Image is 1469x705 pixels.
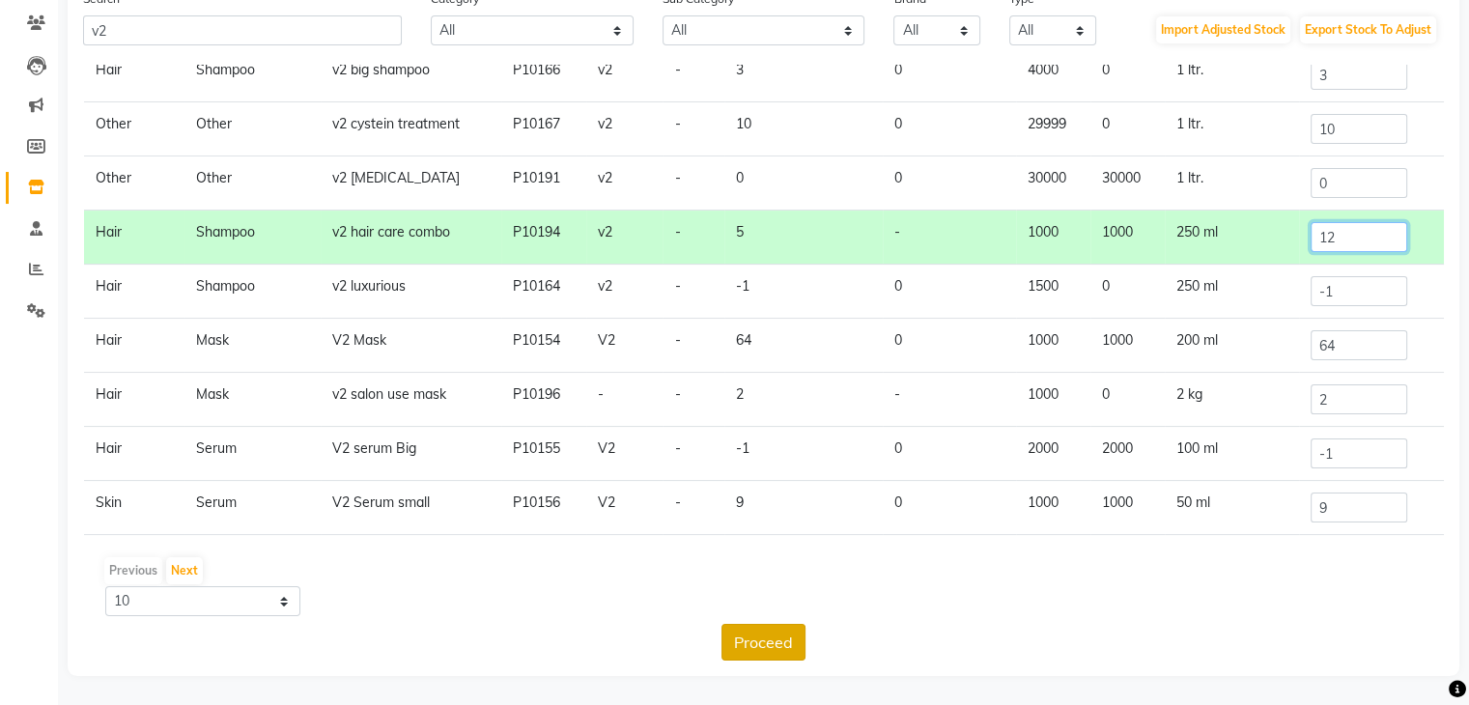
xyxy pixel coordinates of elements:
td: v2 luxurious [321,265,502,319]
td: 0 [883,156,1016,211]
td: v2 big shampoo [321,48,502,102]
td: P10155 [501,427,586,481]
td: 250 ml [1165,211,1299,265]
td: - [663,211,724,265]
td: P10167 [501,102,586,156]
td: Hair [84,373,185,427]
td: v2 [586,156,663,211]
td: 200 ml [1165,319,1299,373]
td: - [663,427,724,481]
td: v2 [MEDICAL_DATA] [321,156,502,211]
td: Other [184,156,321,211]
td: v2 hair care combo [321,211,502,265]
td: 0 [883,319,1016,373]
td: Other [84,102,185,156]
td: 0 [1090,265,1165,319]
td: V2 Serum small [321,481,502,535]
td: - [663,481,724,535]
td: P10194 [501,211,586,265]
td: 0 [883,481,1016,535]
td: P10156 [501,481,586,535]
td: V2 Mask [321,319,502,373]
td: 30000 [1090,156,1165,211]
td: V2 serum Big [321,427,502,481]
td: 100 ml [1165,427,1299,481]
td: - [663,156,724,211]
td: 1000 [1016,481,1090,535]
td: Mask [184,373,321,427]
td: Shampoo [184,265,321,319]
td: V2 [586,319,663,373]
td: 1 ltr. [1165,48,1299,102]
td: 2 kg [1165,373,1299,427]
td: Serum [184,481,321,535]
td: 0 [1090,373,1165,427]
td: - [663,265,724,319]
td: Hair [84,211,185,265]
td: 250 ml [1165,265,1299,319]
td: v2 [586,265,663,319]
button: Export Stock To Adjust [1300,16,1436,43]
td: 64 [724,319,883,373]
td: 1000 [1090,319,1165,373]
td: 1000 [1016,319,1090,373]
td: 1 ltr. [1165,156,1299,211]
td: 2000 [1016,427,1090,481]
td: 3 [724,48,883,102]
td: 5 [724,211,883,265]
td: - [883,211,1016,265]
td: Shampoo [184,48,321,102]
td: - [586,373,663,427]
td: - [663,48,724,102]
td: Mask [184,319,321,373]
input: Search Product [83,15,402,45]
td: P10196 [501,373,586,427]
td: Hair [84,427,185,481]
td: - [663,373,724,427]
td: 2 [724,373,883,427]
td: v2 [586,211,663,265]
td: 0 [883,265,1016,319]
td: v2 [586,102,663,156]
td: 0 [1090,102,1165,156]
td: 0 [883,48,1016,102]
td: P10154 [501,319,586,373]
td: -1 [724,427,883,481]
td: - [663,102,724,156]
td: 1000 [1090,211,1165,265]
td: 29999 [1016,102,1090,156]
td: V2 [586,481,663,535]
button: Proceed [721,624,805,661]
td: 1000 [1090,481,1165,535]
td: 30000 [1016,156,1090,211]
td: 1000 [1016,373,1090,427]
button: Next [166,557,203,584]
td: - [663,319,724,373]
td: Hair [84,48,185,102]
td: 0 [883,427,1016,481]
td: 2000 [1090,427,1165,481]
td: 0 [1090,48,1165,102]
td: Other [184,102,321,156]
td: Hair [84,265,185,319]
td: - [883,373,1016,427]
td: v2 cystein treatment [321,102,502,156]
td: P10191 [501,156,586,211]
td: P10164 [501,265,586,319]
td: 9 [724,481,883,535]
td: P10166 [501,48,586,102]
td: 50 ml [1165,481,1299,535]
td: V2 [586,427,663,481]
td: 1000 [1016,211,1090,265]
button: Import Adjusted Stock [1156,16,1290,43]
td: -1 [724,265,883,319]
td: Other [84,156,185,211]
td: 10 [724,102,883,156]
td: 1500 [1016,265,1090,319]
td: 1 ltr. [1165,102,1299,156]
td: Serum [184,427,321,481]
td: Hair [84,319,185,373]
td: 0 [724,156,883,211]
td: 0 [883,102,1016,156]
td: Skin [84,481,185,535]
